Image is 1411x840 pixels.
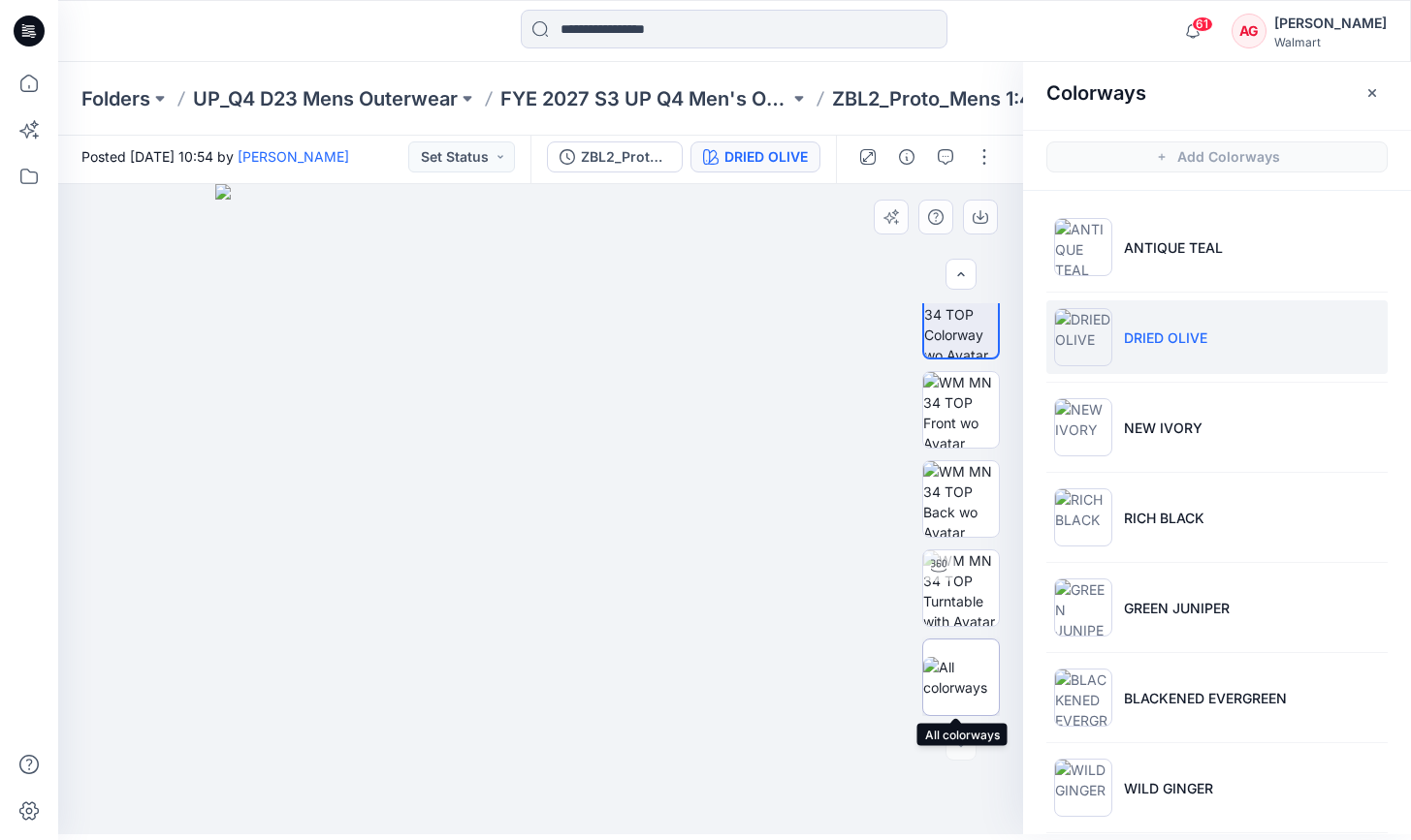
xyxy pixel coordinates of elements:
[1054,488,1112,546] img: RICH BLACK
[1124,778,1213,798] p: WILD GINGER
[1124,237,1223,258] p: ANTIQUE TEAL
[923,461,999,537] img: WM MN 34 TOP Back wo Avatar
[923,657,999,698] img: All colorways
[500,85,789,112] a: FYE 2027 S3 UP Q4 Men's Outerwear
[81,85,150,112] a: Folders
[1124,327,1207,348] p: DRIED OLIVE
[1046,81,1146,105] h2: Colorways
[193,85,458,112] a: UP_Q4 D23 Mens Outerwear
[1054,398,1112,456] img: NEW IVORY
[1232,14,1267,48] div: AG
[924,284,998,358] img: WM MN 34 TOP Colorway wo Avatar
[923,550,999,626] img: WM MN 34 TOP Turntable with Avatar
[1192,16,1213,32] span: 61
[1274,35,1387,49] div: Walmart
[1054,308,1112,366] img: DRIED OLIVE
[923,372,999,448] img: WM MN 34 TOP Front wo Avatar
[1054,669,1112,727] img: BLACKENED EVERGREEN
[1054,578,1112,637] img: GREEN JUNIPER
[1124,508,1204,528] p: RICH BLACK
[724,146,808,168] div: DRIED OLIVE
[215,184,866,834] img: eyJhbGciOiJIUzI1NiIsImtpZCI6IjAiLCJzbHQiOiJzZXMiLCJ0eXAiOiJKV1QifQ.eyJkYXRhIjp7InR5cGUiOiJzdG9yYW...
[1124,598,1230,618] p: GREEN JUNIPER
[81,146,349,167] span: Posted [DATE] 10:54 by
[690,141,820,172] button: DRIED OLIVE
[1054,218,1112,276] img: ANTIQUE TEAL
[1124,418,1203,438] p: NEW IVORY
[547,141,683,172] button: ZBL2_Proto_Mens 1:4 Zip Micropolar Fleece w: Roll In Hood
[1274,12,1387,35] div: [PERSON_NAME]
[891,141,922,172] button: Details
[1124,688,1287,708] p: BLACKENED EVERGREEN
[238,148,349,165] a: [PERSON_NAME]
[581,146,670,168] div: ZBL2_Proto_Mens 1:4 Zip Micropolar Fleece w: Roll In Hood
[832,85,1121,112] p: ZBL2_Proto_Mens 1:4 Zip Micropolar Fleece w: Roll In Hood
[1054,759,1112,817] img: WILD GINGER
